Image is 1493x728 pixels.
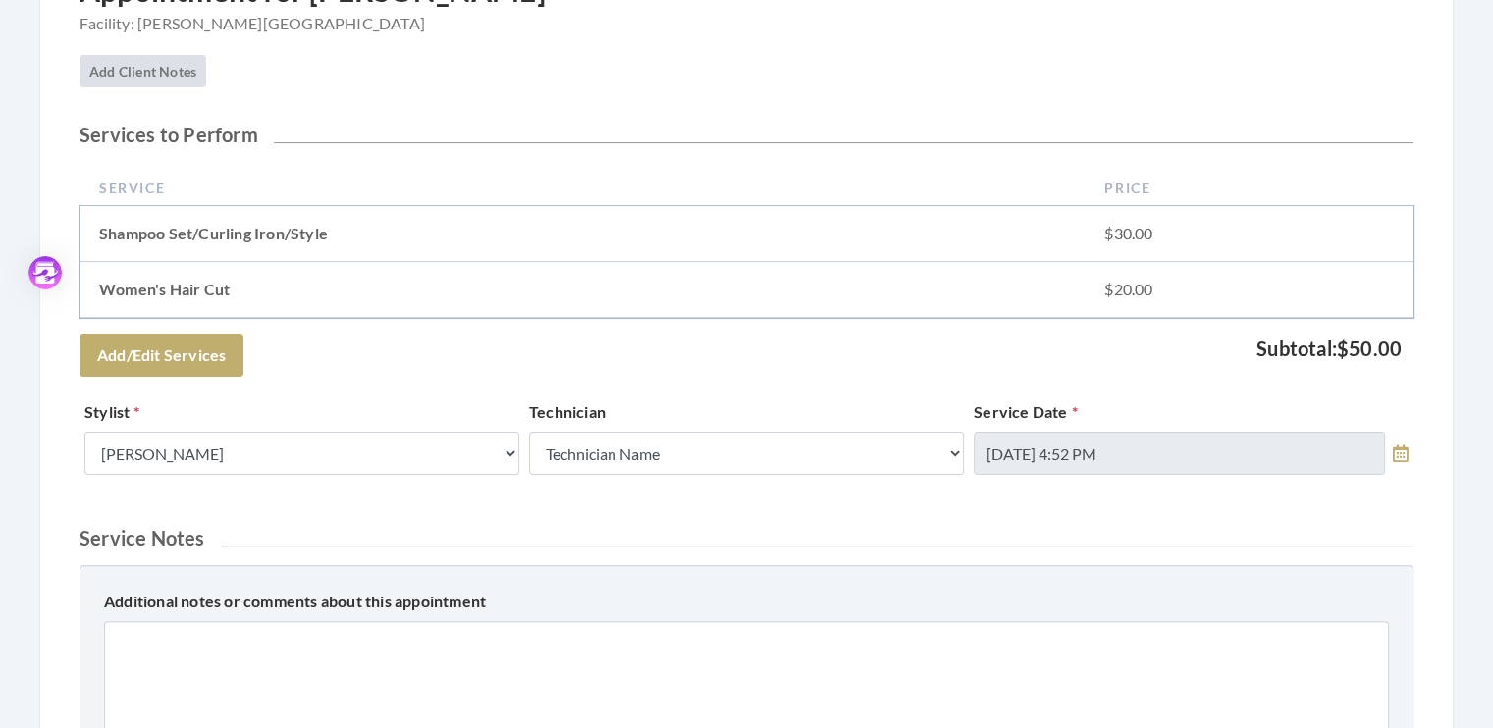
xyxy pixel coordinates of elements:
[104,590,486,613] label: Additional notes or comments about this appointment
[1256,335,1402,362] p: Subtotal:
[974,400,1078,424] label: Service Date
[1085,262,1413,318] td: $20.00
[80,526,1413,549] h2: Service Notes
[1085,206,1413,262] td: $30.00
[80,206,1085,262] td: Shampoo Set/Curling Iron/Style
[80,170,1085,206] th: Service
[84,400,140,424] label: Stylist
[80,334,243,377] a: Add/Edit Services
[80,12,546,35] span: Facility: [PERSON_NAME][GEOGRAPHIC_DATA]
[974,432,1385,475] input: Select Date
[80,55,206,87] a: Add Client Notes
[80,262,1085,318] td: Women's Hair Cut
[1085,170,1413,206] th: Price
[80,123,1413,146] h2: Services to Perform
[529,400,606,424] label: Technician
[1337,337,1402,360] span: $50.00
[1393,440,1409,467] a: toggle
